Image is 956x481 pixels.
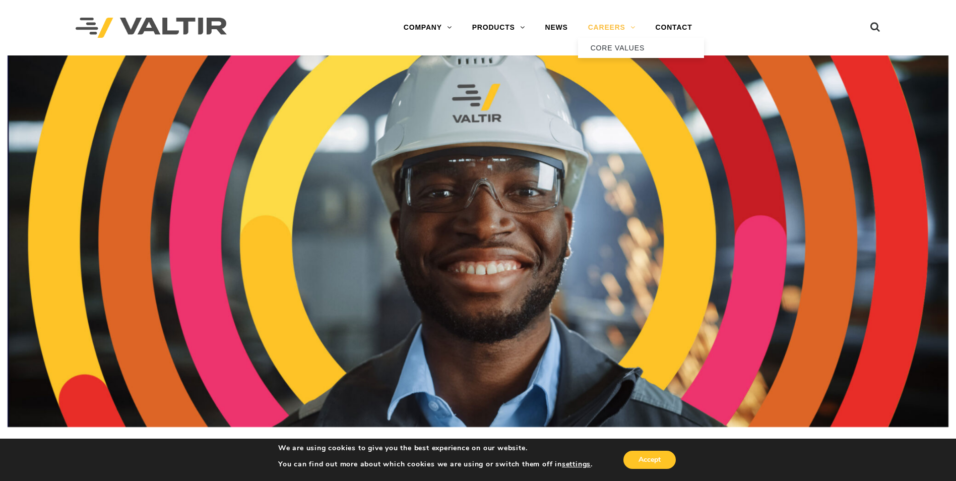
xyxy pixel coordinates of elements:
button: settings [562,460,591,469]
a: CONTACT [646,18,703,38]
img: Careers_Header [8,55,948,427]
button: Accept [623,451,676,469]
a: CAREERS [578,18,646,38]
img: Valtir [76,18,227,38]
p: You can find out more about which cookies we are using or switch them off in . [278,460,593,469]
a: PRODUCTS [462,18,535,38]
a: COMPANY [394,18,462,38]
a: CORE VALUES [578,38,704,58]
a: NEWS [535,18,578,38]
p: We are using cookies to give you the best experience on our website. [278,444,593,453]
